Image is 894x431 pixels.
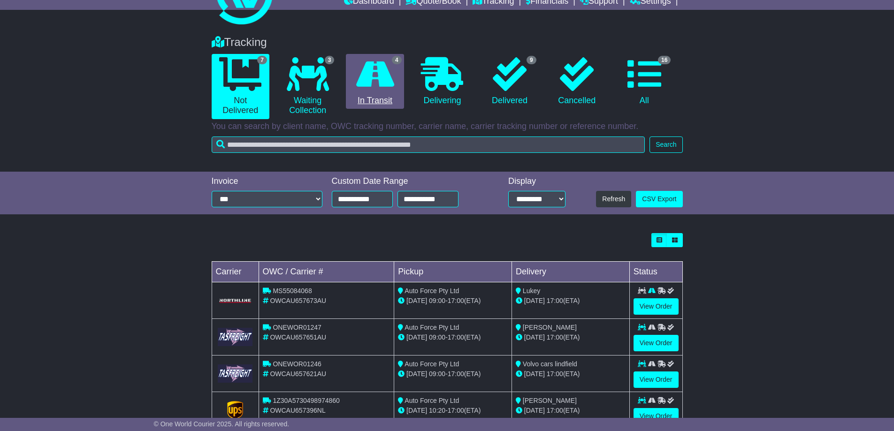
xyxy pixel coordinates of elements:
[516,369,626,379] div: (ETA)
[448,370,464,378] span: 17:00
[516,296,626,306] div: (ETA)
[524,333,545,341] span: [DATE]
[212,121,683,132] p: You can search by client name, OWC tracking number, carrier name, carrier tracking number or refe...
[398,296,508,306] div: - (ETA)
[406,370,427,378] span: [DATE]
[429,370,445,378] span: 09:00
[273,324,321,331] span: ONEWOR01247
[270,370,326,378] span: OWCAU657621AU
[548,54,606,109] a: Cancelled
[508,176,565,187] div: Display
[405,397,459,404] span: Auto Force Pty Ltd
[218,328,253,346] img: GetCarrierServiceLogo
[629,262,682,282] td: Status
[634,335,679,351] a: View Order
[615,54,673,109] a: 16 All
[429,333,445,341] span: 09:00
[547,333,563,341] span: 17:00
[523,397,577,404] span: [PERSON_NAME]
[218,298,253,303] img: GetCarrierServiceLogo
[636,191,682,207] a: CSV Export
[524,297,545,304] span: [DATE]
[405,324,459,331] span: Auto Force Pty Ltd
[527,56,536,64] span: 9
[596,191,631,207] button: Refresh
[634,298,679,315] a: View Order
[429,407,445,414] span: 10:20
[406,333,427,341] span: [DATE]
[212,176,322,187] div: Invoice
[212,54,269,119] a: 7 Not Delivered
[257,56,267,64] span: 7
[523,360,577,368] span: Volvo cars lindfield
[406,297,427,304] span: [DATE]
[332,176,482,187] div: Custom Date Range
[634,408,679,424] a: View Order
[524,407,545,414] span: [DATE]
[634,371,679,388] a: View Order
[448,407,464,414] span: 17:00
[212,262,259,282] td: Carrier
[218,364,253,383] img: GetCarrierServiceLogo
[547,370,563,378] span: 17:00
[406,407,427,414] span: [DATE]
[154,420,290,428] span: © One World Courier 2025. All rights reserved.
[227,401,243,420] img: GetCarrierServiceLogo
[512,262,629,282] td: Delivery
[273,360,321,368] span: ONEWOR01246
[270,407,325,414] span: OWCAU657396NL
[429,297,445,304] span: 09:00
[394,262,512,282] td: Pickup
[273,287,312,295] span: MS55084068
[524,370,545,378] span: [DATE]
[481,54,538,109] a: 9 Delivered
[448,297,464,304] span: 17:00
[523,287,540,295] span: Lukey
[523,324,577,331] span: [PERSON_NAME]
[413,54,471,109] a: Delivering
[279,54,336,119] a: 3 Waiting Collection
[270,297,326,304] span: OWCAU657673AU
[259,262,394,282] td: OWC / Carrier #
[658,56,671,64] span: 16
[270,333,326,341] span: OWCAU657651AU
[516,333,626,342] div: (ETA)
[649,136,682,153] button: Search
[325,56,335,64] span: 3
[398,369,508,379] div: - (ETA)
[547,407,563,414] span: 17:00
[273,397,339,404] span: 1Z30A5730498974860
[392,56,402,64] span: 4
[547,297,563,304] span: 17:00
[398,333,508,342] div: - (ETA)
[398,406,508,416] div: - (ETA)
[516,406,626,416] div: (ETA)
[346,54,404,109] a: 4 In Transit
[405,360,459,368] span: Auto Force Pty Ltd
[448,333,464,341] span: 17:00
[207,36,688,49] div: Tracking
[405,287,459,295] span: Auto Force Pty Ltd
